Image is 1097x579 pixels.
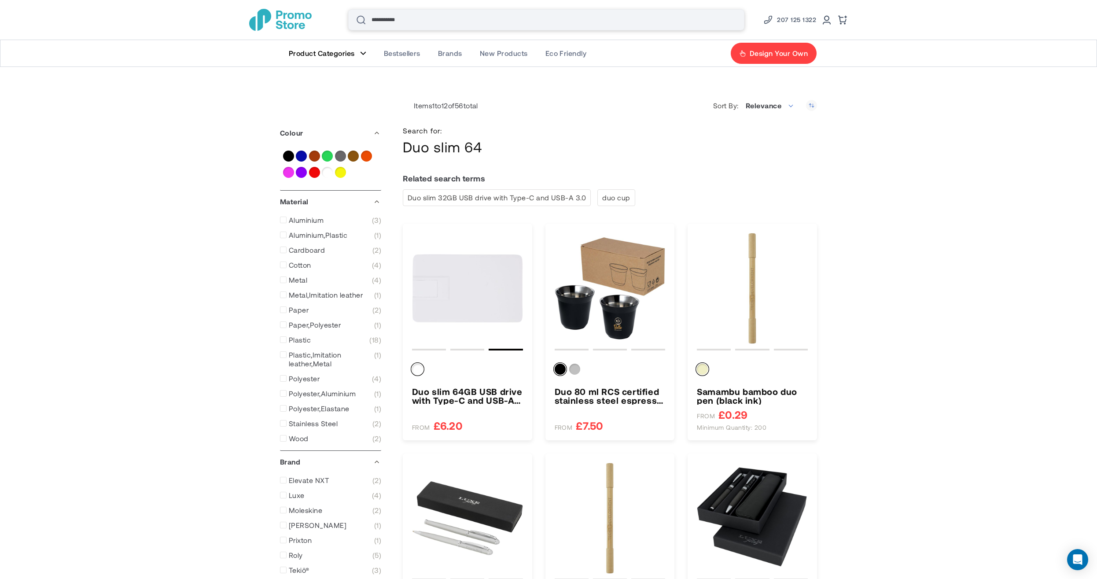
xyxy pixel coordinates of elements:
[403,189,591,206] a: Duo slim 32GB USB drive with Type-C and USB-A 3.0
[289,536,312,545] span: Prixton
[289,404,350,413] span: Polyester,Elastane
[280,419,381,428] a: Stainless Steel 2
[289,261,311,269] span: Cotton
[555,463,666,574] img: Samambu bamboo duo pen (blue ink)
[283,151,294,162] a: Black
[280,536,381,545] a: Prixton 1
[280,122,381,144] div: Colour
[434,420,463,431] span: £6.20
[412,387,523,405] a: Duo slim 64GB USB drive with Type-C and USB-A 3.0
[322,151,333,162] a: Green
[374,536,381,545] span: 1
[412,424,430,431] span: FROM
[372,306,381,314] span: 2
[372,216,381,225] span: 3
[412,463,523,574] img: Andante duo pen gift set (black ink)
[280,521,381,530] a: [PERSON_NAME] 1
[697,424,766,431] span: Minimum quantity: 200
[280,276,381,284] a: Metal 4
[296,167,307,178] a: Purple
[289,476,329,485] span: Elevate NXT
[412,364,423,375] div: White
[713,101,741,110] label: Sort By
[697,412,715,420] span: FROM
[403,101,478,110] p: Items to of total
[361,151,372,162] a: Orange
[289,566,309,575] span: Tekiō®
[372,276,381,284] span: 4
[403,126,482,156] h1: Duo slim 64
[412,233,523,344] img: Duo slim 64GB USB drive with Type-C and USB-A 3.0
[280,374,381,383] a: Polyester 4
[289,389,356,398] span: Polyester,Aluminium
[374,231,381,240] span: 1
[335,167,346,178] a: Yellow
[697,463,808,574] img: Carbon duo pen gift set with pouch (black ink)
[412,364,523,378] div: Colour
[280,336,381,344] a: Plastic 18
[442,101,448,110] span: 12
[309,167,320,178] a: Red
[348,151,359,162] a: Natural
[280,321,381,329] a: Paper,Polyester 1
[432,101,434,110] span: 1
[576,420,603,431] span: £7.50
[280,261,381,269] a: Cotton 4
[335,151,346,162] a: Grey
[280,506,381,515] a: Moleskine 2
[374,321,381,329] span: 1
[555,364,566,375] div: Solid black
[289,306,309,314] span: Paper
[741,97,799,114] span: Relevance
[777,15,816,25] span: 207 125 1322
[280,551,381,560] a: Roly 5
[280,350,381,368] a: Plastic,Imitation leather,Metal 1
[555,387,666,405] a: Duo 80 ml RCS certified stainless steel espresso cup set
[372,261,381,269] span: 4
[372,566,381,575] span: 3
[289,506,322,515] span: Moleskine
[289,231,347,240] span: Aluminium,Plastic
[289,434,309,443] span: Wood
[280,306,381,314] a: Paper 2
[249,9,312,31] img: Promotional Merchandise
[403,126,482,135] span: Search for:
[369,336,381,344] span: 18
[289,321,341,329] span: Paper,Polyester
[374,350,381,368] span: 1
[280,404,381,413] a: Polyester,Elastane 1
[697,233,808,344] img: Samambu bamboo duo pen (black ink)
[280,246,381,254] a: Cardboard 2
[289,551,303,560] span: Roly
[283,167,294,178] a: Pink
[372,506,381,515] span: 2
[372,551,381,560] span: 5
[280,231,381,240] a: Aluminium,Plastic 1
[289,291,363,299] span: Metal,Imitation leather
[296,151,307,162] a: Blue
[384,49,420,58] span: Bestsellers
[289,350,374,368] span: Plastic,Imitation leather,Metal
[569,364,580,375] div: Silver
[555,233,666,344] img: Duo 80 ml RCS certified stainless steel espresso cup set
[697,387,808,405] a: Samambu bamboo duo pen (black ink)
[438,49,462,58] span: Brands
[249,9,312,31] a: store logo
[374,521,381,530] span: 1
[806,100,817,111] a: Set Ascending Direction
[480,49,528,58] span: New Products
[289,246,325,254] span: Cardboard
[280,476,381,485] a: Elevate NXT 2
[289,491,305,500] span: Luxe
[455,101,464,110] span: 56
[372,434,381,443] span: 2
[280,389,381,398] a: Polyester,Aluminium 1
[403,174,817,183] dt: Related search terms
